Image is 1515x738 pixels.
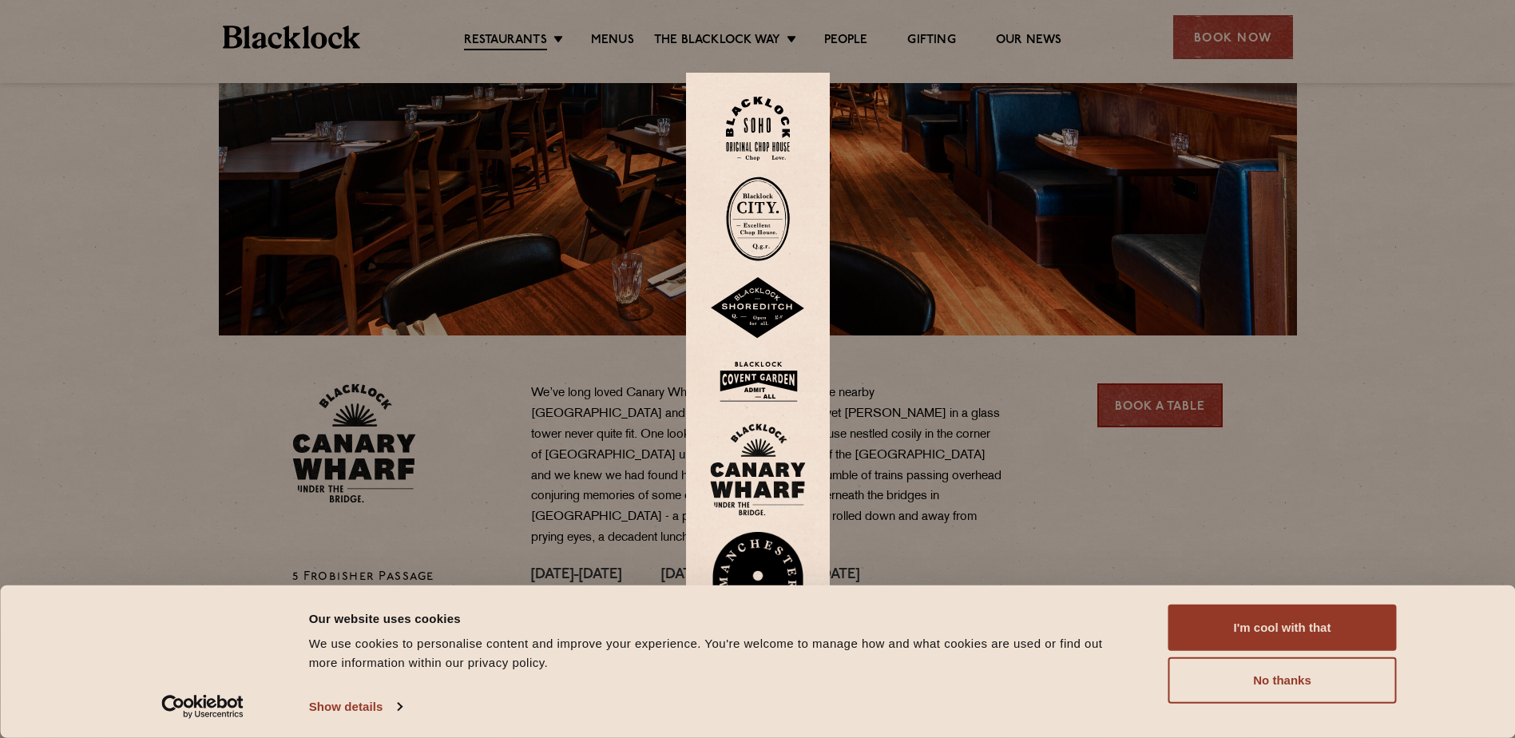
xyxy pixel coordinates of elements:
img: City-stamp-default.svg [726,177,790,261]
div: Our website uses cookies [309,609,1132,628]
img: BL_Manchester_Logo-bleed.png [710,532,806,642]
img: BLA_1470_CoventGarden_Website_Solid.svg [710,355,806,407]
img: Soho-stamp-default.svg [726,97,790,161]
a: Show details [309,695,402,719]
img: BL_CW_Logo_Website.svg [710,423,806,516]
button: I'm cool with that [1168,605,1397,651]
div: We use cookies to personalise content and improve your experience. You're welcome to manage how a... [309,634,1132,673]
button: No thanks [1168,657,1397,704]
img: Shoreditch-stamp-v2-default.svg [710,277,806,339]
a: Usercentrics Cookiebot - opens in a new window [133,695,272,719]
